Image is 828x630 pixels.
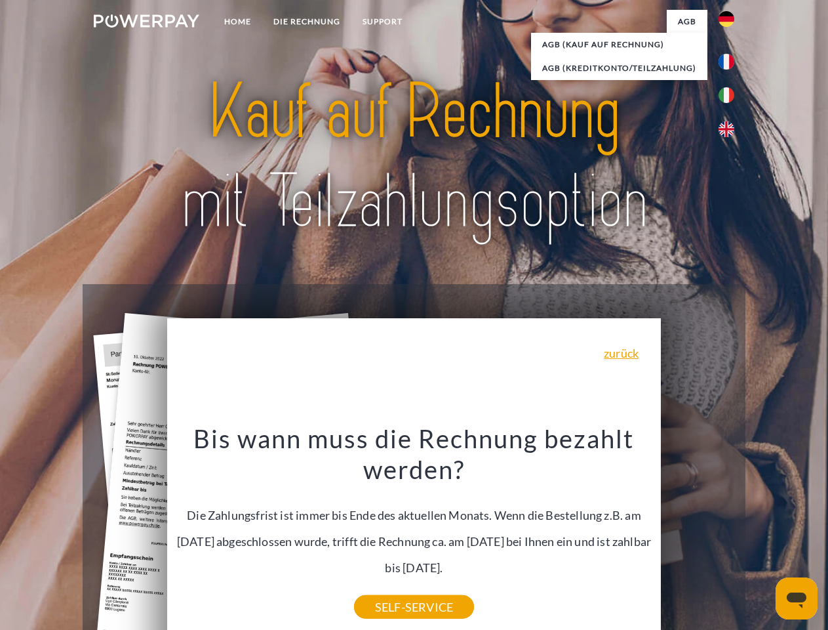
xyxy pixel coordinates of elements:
[351,10,414,33] a: SUPPORT
[94,14,199,28] img: logo-powerpay-white.svg
[213,10,262,33] a: Home
[175,423,654,486] h3: Bis wann muss die Rechnung bezahlt werden?
[175,423,654,607] div: Die Zahlungsfrist ist immer bis Ende des aktuellen Monats. Wenn die Bestellung z.B. am [DATE] abg...
[719,54,734,70] img: fr
[719,121,734,137] img: en
[262,10,351,33] a: DIE RECHNUNG
[354,595,474,619] a: SELF-SERVICE
[531,56,707,80] a: AGB (Kreditkonto/Teilzahlung)
[719,87,734,103] img: it
[719,11,734,27] img: de
[531,33,707,56] a: AGB (Kauf auf Rechnung)
[125,63,703,251] img: title-powerpay_de.svg
[604,347,639,359] a: zurück
[776,577,818,619] iframe: Schaltfläche zum Öffnen des Messaging-Fensters
[667,10,707,33] a: agb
